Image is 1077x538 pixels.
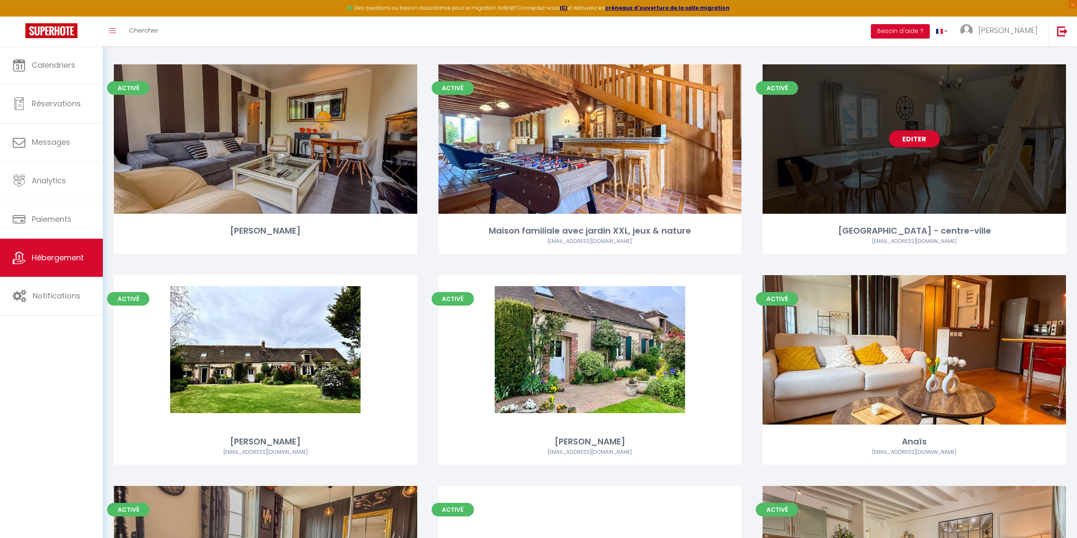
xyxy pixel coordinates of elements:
[763,237,1066,246] div: Airbnb
[438,448,742,456] div: Airbnb
[756,81,798,95] span: Activé
[763,224,1066,237] div: [GEOGRAPHIC_DATA] - centre-ville
[889,130,940,147] a: Editer
[438,435,742,448] div: [PERSON_NAME]
[114,224,417,237] div: [PERSON_NAME]
[32,175,66,186] span: Analytics
[978,25,1038,36] span: [PERSON_NAME]
[432,292,474,306] span: Activé
[438,237,742,246] div: Airbnb
[960,24,973,37] img: ...
[871,24,930,39] button: Besoin d'aide ?
[33,290,80,301] span: Notifications
[32,98,81,109] span: Réservations
[25,23,77,38] img: Super Booking
[560,4,567,11] a: ICI
[107,292,149,306] span: Activé
[114,448,417,456] div: Airbnb
[114,435,417,448] div: [PERSON_NAME]
[129,26,158,35] span: Chercher
[432,81,474,95] span: Activé
[763,435,1066,448] div: Anaïs
[438,224,742,237] div: Maison familiale avec jardin XXL, jeux & nature
[107,503,149,516] span: Activé
[32,137,70,147] span: Messages
[32,214,72,224] span: Paiements
[756,503,798,516] span: Activé
[32,252,84,263] span: Hébergement
[7,3,32,29] button: Ouvrir le widget de chat LiveChat
[432,503,474,516] span: Activé
[954,17,1048,46] a: ... [PERSON_NAME]
[32,60,75,70] span: Calendriers
[123,17,165,46] a: Chercher
[756,292,798,306] span: Activé
[763,448,1066,456] div: Airbnb
[107,81,149,95] span: Activé
[1057,26,1068,36] img: logout
[605,4,730,11] a: créneaux d'ouverture de la salle migration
